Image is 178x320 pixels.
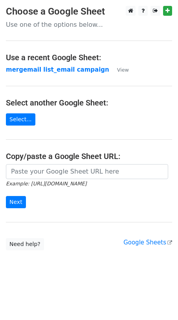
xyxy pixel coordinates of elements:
[109,66,129,73] a: View
[6,113,35,126] a: Select...
[6,238,44,250] a: Need help?
[6,98,172,107] h4: Select another Google Sheet:
[123,239,172,246] a: Google Sheets
[6,20,172,29] p: Use one of the options below...
[6,152,172,161] h4: Copy/paste a Google Sheet URL:
[6,53,172,62] h4: Use a recent Google Sheet:
[6,181,86,187] small: Example: [URL][DOMAIN_NAME]
[6,164,168,179] input: Paste your Google Sheet URL here
[6,196,26,208] input: Next
[6,66,109,73] a: mergemail list_email campaign
[117,67,129,73] small: View
[6,6,172,17] h3: Choose a Google Sheet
